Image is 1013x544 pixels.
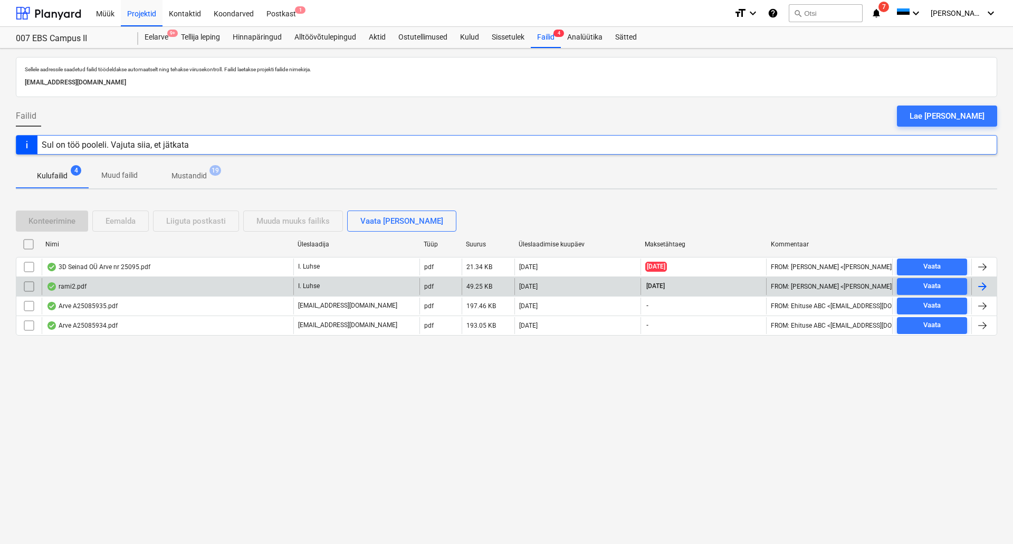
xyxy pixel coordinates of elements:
span: search [794,9,802,17]
div: Vaata [923,319,941,331]
div: rami2.pdf [46,282,87,291]
a: Ostutellimused [392,27,454,48]
a: Hinnapäringud [226,27,288,48]
button: Vaata [897,278,967,295]
p: [EMAIL_ADDRESS][DOMAIN_NAME] [25,77,988,88]
span: 19 [209,165,221,176]
a: Alltöövõtulepingud [288,27,362,48]
p: [EMAIL_ADDRESS][DOMAIN_NAME] [298,301,397,310]
div: 193.05 KB [466,322,496,329]
div: Kommentaar [771,241,888,248]
a: Failid4 [531,27,561,48]
a: Analüütika [561,27,609,48]
div: [DATE] [519,283,538,290]
div: Üleslaadimise kuupäev [519,241,636,248]
span: [DATE] [645,262,667,272]
div: Vaata [PERSON_NAME] [360,214,443,228]
i: keyboard_arrow_down [747,7,759,20]
div: Üleslaadija [298,241,415,248]
div: pdf [424,263,434,271]
p: Kulufailid [37,170,68,182]
a: Sissetulek [485,27,531,48]
div: Lae [PERSON_NAME] [910,109,985,123]
div: [DATE] [519,302,538,310]
div: 49.25 KB [466,283,492,290]
div: Maksetähtaeg [645,241,762,248]
div: 007 EBS Campus II [16,33,126,44]
a: Tellija leping [175,27,226,48]
div: 3D Seinad OÜ Arve nr 25095.pdf [46,263,150,271]
button: Vaata [897,317,967,334]
div: Vaata [923,280,941,292]
a: Aktid [362,27,392,48]
a: Eelarve9+ [138,27,175,48]
div: Vaata [923,300,941,312]
span: 1 [295,6,305,14]
button: Vaata [897,259,967,275]
span: 9+ [167,30,178,37]
i: format_size [734,7,747,20]
p: [EMAIL_ADDRESS][DOMAIN_NAME] [298,321,397,330]
p: I. Luhse [298,282,320,291]
div: Vaata [923,261,941,273]
i: Abikeskus [768,7,778,20]
div: [DATE] [519,263,538,271]
div: Suurus [466,241,510,248]
i: notifications [871,7,882,20]
span: [DATE] [645,282,666,291]
div: Andmed failist loetud [46,302,57,310]
div: Sul on töö pooleli. Vajuta siia, et jätkata [42,140,189,150]
div: Failid [531,27,561,48]
span: 7 [878,2,889,12]
div: Tüüp [424,241,457,248]
div: Andmed failist loetud [46,282,57,291]
span: - [645,301,649,310]
div: Nimi [45,241,289,248]
div: [DATE] [519,322,538,329]
span: 4 [71,165,81,176]
div: Arve A25085934.pdf [46,321,118,330]
p: Sellele aadressile saadetud failid töödeldakse automaatselt ning tehakse viirusekontroll. Failid ... [25,66,988,73]
span: 4 [553,30,564,37]
div: Andmed failist loetud [46,321,57,330]
p: Mustandid [171,170,207,182]
div: pdf [424,302,434,310]
div: pdf [424,322,434,329]
span: Failid [16,110,36,122]
div: 21.34 KB [466,263,492,271]
div: 197.46 KB [466,302,496,310]
span: [PERSON_NAME] [931,9,983,17]
p: Muud failid [101,170,138,181]
div: pdf [424,283,434,290]
a: Kulud [454,27,485,48]
button: Otsi [789,4,863,22]
button: Vaata [PERSON_NAME] [347,211,456,232]
a: Sätted [609,27,643,48]
div: Arve A25085935.pdf [46,302,118,310]
button: Lae [PERSON_NAME] [897,106,997,127]
span: - [645,321,649,330]
div: Andmed failist loetud [46,263,57,271]
div: Eelarve [138,27,175,48]
i: keyboard_arrow_down [985,7,997,20]
p: I. Luhse [298,262,320,271]
button: Vaata [897,298,967,314]
i: keyboard_arrow_down [910,7,922,20]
